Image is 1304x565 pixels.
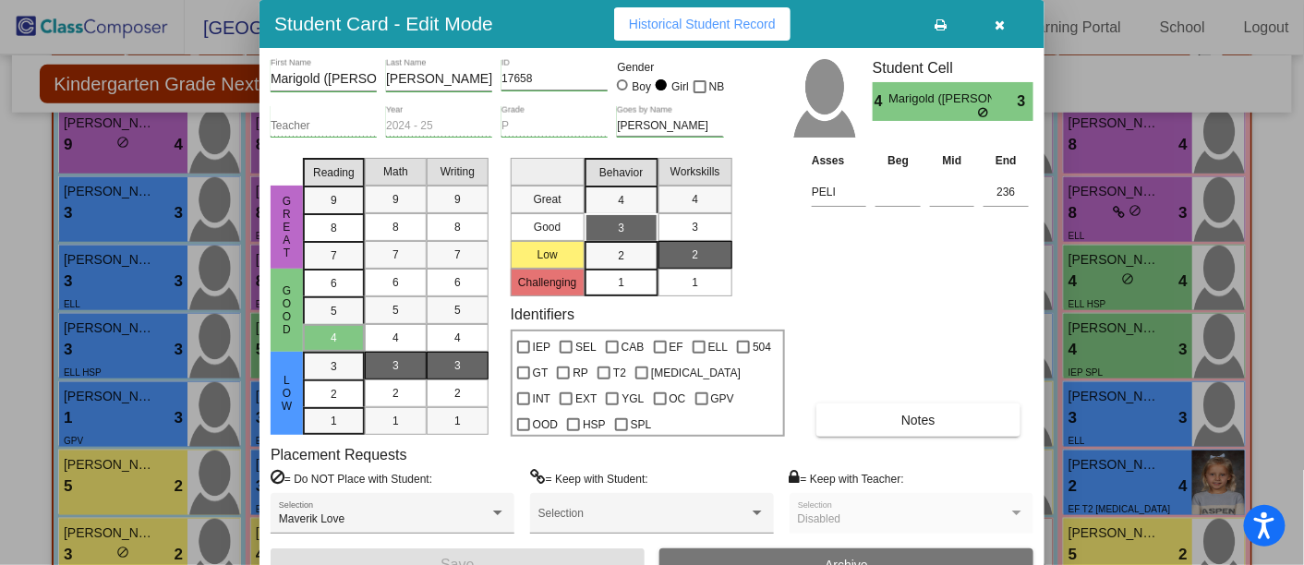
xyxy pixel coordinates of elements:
span: 7 [392,246,399,263]
span: 4 [454,330,461,346]
span: Great [279,195,296,259]
span: 6 [392,274,399,291]
span: 7 [454,246,461,263]
label: Identifiers [511,306,574,323]
button: Historical Student Record [614,7,791,41]
span: 504 [753,336,771,358]
label: Placement Requests [271,446,407,463]
span: 5 [331,303,337,319]
span: 9 [331,192,337,209]
span: SEL [575,336,597,358]
span: 1 [692,274,698,291]
label: = Keep with Teacher: [790,469,904,487]
span: 4 [692,191,698,208]
span: YGL [622,388,644,410]
th: Beg [871,150,925,171]
div: Girl [670,78,689,95]
span: 9 [392,191,399,208]
span: Notes [901,413,936,427]
span: Writing [441,163,475,180]
span: NB [709,76,725,98]
span: 8 [392,219,399,235]
span: Marigold ([PERSON_NAME]) [PERSON_NAME] [888,90,991,108]
span: 2 [454,385,461,402]
span: 5 [454,302,461,319]
span: EXT [575,388,597,410]
span: 3 [1018,90,1033,113]
span: INT [533,388,550,410]
span: 3 [392,357,399,374]
label: = Keep with Student: [530,469,648,487]
label: = Do NOT Place with Student: [271,469,432,487]
span: GT [533,362,549,384]
span: Historical Student Record [629,17,776,31]
span: 6 [331,275,337,292]
span: Workskills [670,163,720,180]
span: HSP [583,414,606,436]
span: OOD [533,414,558,436]
span: 8 [331,220,337,236]
th: Mid [925,150,979,171]
span: T2 [613,362,626,384]
th: Asses [807,150,871,171]
div: Boy [632,78,652,95]
span: 3 [692,219,698,235]
span: 7 [331,247,337,264]
span: OC [670,388,686,410]
span: ELL [708,336,728,358]
span: IEP [533,336,550,358]
span: EF [670,336,683,358]
span: Maverik Love [279,512,344,525]
span: 3 [618,220,624,236]
input: grade [501,120,608,133]
input: goes by name [617,120,723,133]
span: 6 [454,274,461,291]
input: year [386,120,492,133]
span: RP [573,362,588,384]
span: Behavior [599,164,643,181]
span: 2 [392,385,399,402]
span: Low [279,374,296,413]
button: Notes [816,403,1020,437]
span: 4 [331,330,337,346]
input: Enter ID [501,73,608,86]
span: 4 [873,90,888,113]
span: SPL [631,414,652,436]
h3: Student Card - Edit Mode [274,12,493,35]
span: 4 [392,330,399,346]
h3: Student Cell [873,59,1033,77]
span: 3 [331,358,337,375]
span: [MEDICAL_DATA] [651,362,741,384]
span: 9 [454,191,461,208]
span: 2 [692,246,698,263]
span: Math [383,163,408,180]
span: Reading [313,164,355,181]
input: teacher [271,120,377,133]
th: End [979,150,1033,171]
span: 8 [454,219,461,235]
span: Good [279,284,296,336]
span: 1 [454,413,461,429]
span: 1 [392,413,399,429]
span: Disabled [798,512,841,525]
span: 4 [618,192,624,209]
span: 5 [392,302,399,319]
mat-label: Gender [617,59,723,76]
span: 3 [454,357,461,374]
span: 1 [331,413,337,429]
span: 2 [331,386,337,403]
span: 2 [618,247,624,264]
span: CAB [622,336,645,358]
span: 1 [618,274,624,291]
input: assessment [812,178,866,206]
span: GPV [711,388,734,410]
